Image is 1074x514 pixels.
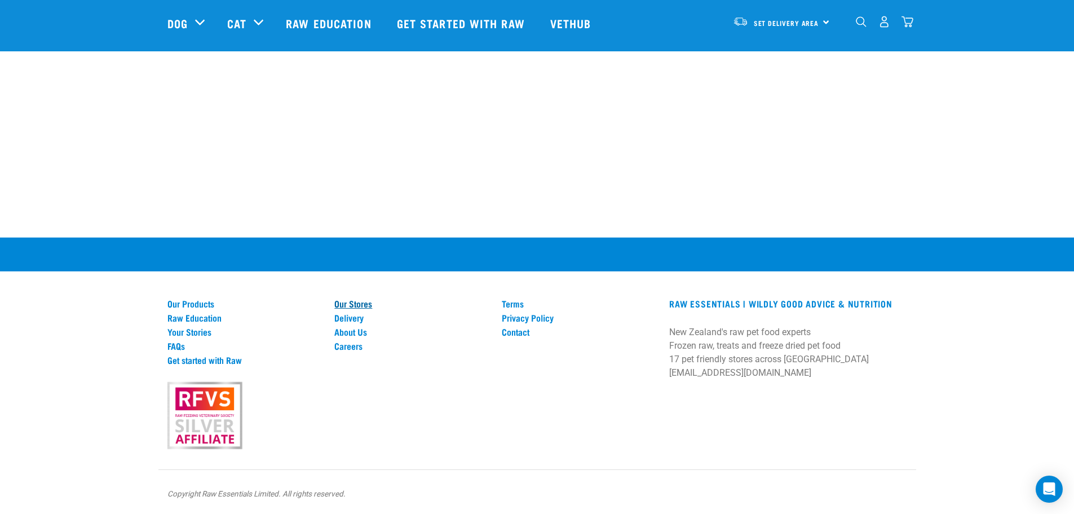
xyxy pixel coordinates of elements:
a: Our Stores [334,298,488,309]
a: Your Stories [167,327,321,337]
img: van-moving.png [733,16,748,27]
a: FAQs [167,341,321,351]
a: Dog [167,15,188,32]
a: Raw Education [275,1,385,46]
img: home-icon@2x.png [901,16,913,28]
a: Our Products [167,298,321,309]
em: Copyright Raw Essentials Limited. All rights reserved. [167,489,346,498]
img: user.png [878,16,890,28]
a: Careers [334,341,488,351]
a: Get started with Raw [167,355,321,365]
a: Vethub [539,1,605,46]
div: Open Intercom Messenger [1036,476,1063,503]
a: Raw Education [167,313,321,323]
a: About Us [334,327,488,337]
img: rfvs.png [162,380,247,451]
a: Contact [502,327,656,337]
span: Set Delivery Area [754,21,819,25]
p: New Zealand's raw pet food experts Frozen raw, treats and freeze dried pet food 17 pet friendly s... [669,326,907,380]
a: Delivery [334,313,488,323]
a: Cat [227,15,246,32]
a: Terms [502,298,656,309]
h3: RAW ESSENTIALS | Wildly Good Advice & Nutrition [669,298,907,309]
img: home-icon-1@2x.png [856,16,867,27]
a: Privacy Policy [502,313,656,323]
a: Get started with Raw [386,1,539,46]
